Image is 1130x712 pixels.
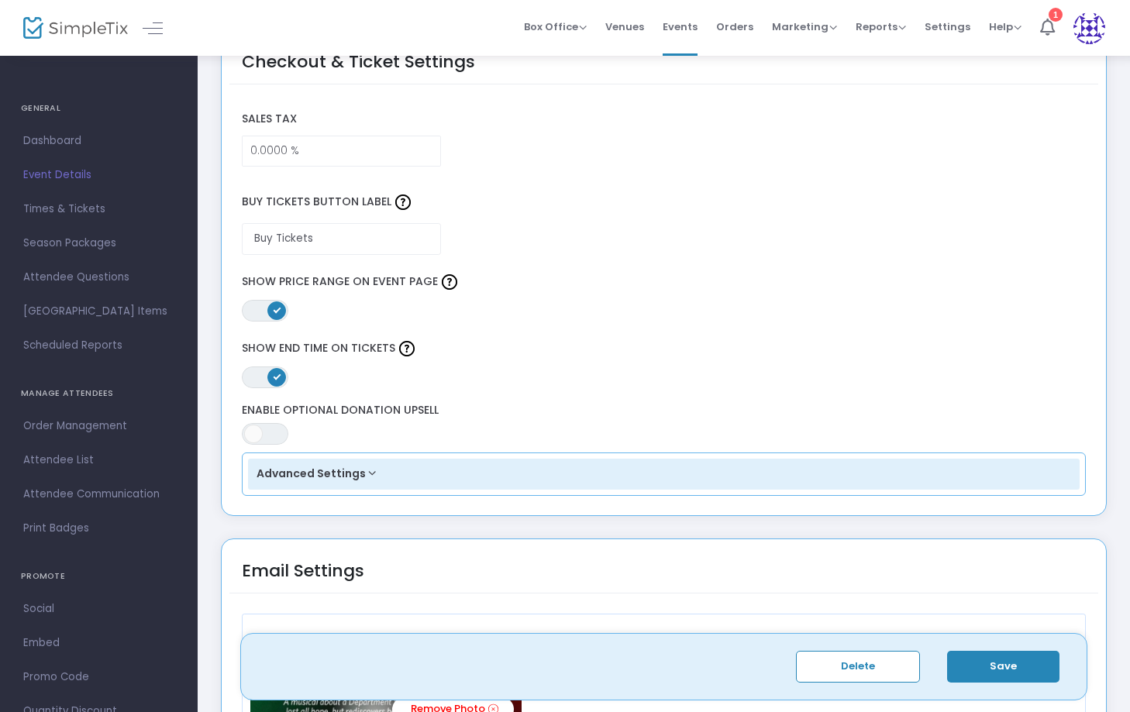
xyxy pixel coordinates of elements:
span: [GEOGRAPHIC_DATA] Items [23,301,174,322]
div: Checkout & Ticket Settings [242,49,475,95]
span: Embed [23,633,174,653]
span: Order Management [23,416,174,436]
span: Venues [605,7,644,46]
span: Settings [925,7,970,46]
h4: GENERAL [21,93,177,124]
input: Sales Tax [243,136,441,166]
span: Attendee Communication [23,484,174,504]
button: Save [947,651,1059,683]
img: question-mark [399,341,415,356]
span: Print Badges [23,518,174,538]
div: 1 [1049,8,1063,22]
span: ON [273,372,281,380]
span: Attendee List [23,450,174,470]
span: Box Office [524,19,587,34]
h4: PROMOTE [21,561,177,592]
span: Reports [856,19,906,34]
h4: MANAGE ATTENDEES [21,378,177,409]
span: Help [989,19,1021,34]
label: Show Price Range on Event Page [242,270,1087,294]
span: Promo Code [23,667,174,687]
label: Enable Optional Donation Upsell [242,404,1087,418]
button: Delete [796,651,920,683]
span: Orders [716,7,753,46]
span: ON [273,305,281,313]
button: Advanced Settings [248,459,1080,490]
span: Dashboard [23,131,174,151]
span: Season Packages [23,233,174,253]
span: Times & Tickets [23,199,174,219]
img: question-mark [395,194,411,210]
span: Scheduled Reports [23,335,174,356]
span: Attendee Questions [23,267,174,287]
label: Buy Tickets Button Label [234,182,1094,223]
span: Marketing [772,19,837,34]
img: question-mark [442,274,457,290]
span: Social [23,599,174,619]
span: Event Details [23,165,174,185]
label: Show End Time on Tickets [242,337,1087,360]
label: Add a header image to your order confirmation email [250,622,581,654]
label: Sales Tax [234,104,1094,136]
span: Events [663,7,698,46]
div: Email Settings [242,558,364,604]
